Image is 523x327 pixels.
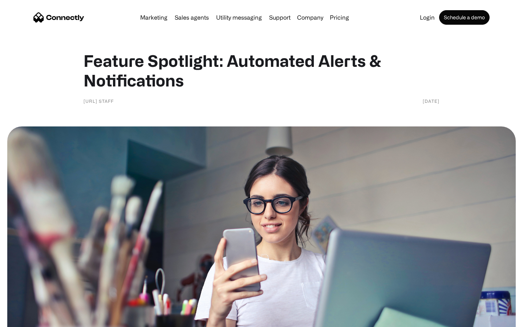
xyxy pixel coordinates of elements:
ul: Language list [15,314,44,324]
div: [DATE] [423,97,439,105]
div: [URL] staff [84,97,114,105]
a: Pricing [327,15,352,20]
a: Marketing [137,15,170,20]
a: Sales agents [172,15,212,20]
div: Company [297,12,323,23]
a: Utility messaging [213,15,265,20]
a: Support [266,15,293,20]
h1: Feature Spotlight: Automated Alerts & Notifications [84,51,439,90]
a: Login [417,15,438,20]
a: Schedule a demo [439,10,490,25]
aside: Language selected: English [7,314,44,324]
